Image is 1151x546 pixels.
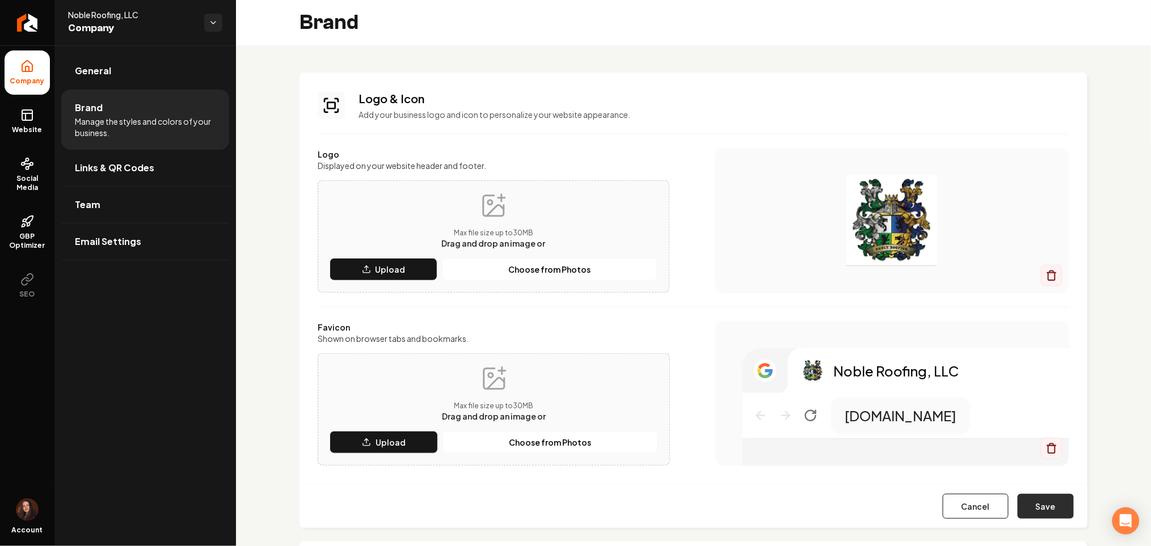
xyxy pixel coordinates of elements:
a: Email Settings [61,223,229,260]
a: GBP Optimizer [5,206,50,259]
span: Team [75,198,100,211]
p: Choose from Photos [509,437,591,448]
button: SEO [5,264,50,308]
label: Displayed on your website header and footer. [318,160,669,171]
span: Website [8,125,47,134]
span: Noble Roofing, LLC [68,9,195,20]
a: General [61,53,229,89]
span: General [75,64,111,78]
button: Cancel [943,494,1009,519]
img: Rebolt Logo [17,14,38,32]
img: Logo [737,175,1047,266]
h2: Brand [300,11,359,34]
span: Social Media [5,174,50,192]
label: Favicon [318,321,670,333]
button: Choose from Photos [442,431,658,454]
span: Drag and drop an image or [442,411,546,421]
span: SEO [15,290,40,299]
p: [DOMAIN_NAME] [845,407,957,425]
span: Company [68,20,195,36]
button: Upload [330,258,437,281]
img: Logo [802,359,824,382]
button: Open user button [16,498,39,521]
span: Manage the styles and colors of your business. [75,116,216,138]
p: Upload [376,264,406,275]
span: GBP Optimizer [5,232,50,250]
p: Noble Roofing, LLC [833,362,959,380]
span: Account [12,526,43,535]
button: Upload [330,431,438,454]
span: Company [6,77,49,86]
div: Abrir Intercom Messenger [1112,507,1140,535]
span: Email Settings [75,235,141,248]
a: Website [5,99,50,143]
label: Shown on browser tabs and bookmarks. [318,333,670,344]
p: Upload [376,437,406,448]
p: Choose from Photos [509,264,591,275]
label: Logo [318,149,669,160]
img: Delfina Cavallaro [16,498,39,521]
p: Add your business logo and icon to personalize your website appearance. [359,109,1069,120]
span: Brand [75,101,103,115]
p: Max file size up to 30 MB [441,228,545,238]
span: Drag and drop an image or [441,238,545,248]
button: Choose from Photos [442,258,657,281]
h3: Logo & Icon [359,91,1069,107]
a: Social Media [5,148,50,201]
span: Links & QR Codes [75,161,154,175]
a: Team [61,187,229,223]
p: Max file size up to 30 MB [442,401,546,410]
a: Links & QR Codes [61,150,229,186]
button: Save [1018,494,1074,519]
